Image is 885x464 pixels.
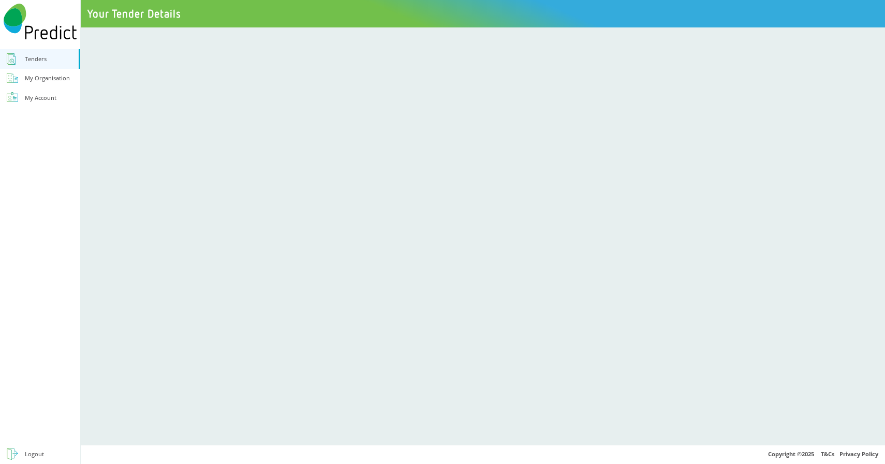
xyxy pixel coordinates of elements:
div: Tenders [25,54,47,65]
div: My Organisation [25,73,70,84]
a: T&Cs [821,450,834,458]
a: Privacy Policy [839,450,878,458]
div: My Account [25,93,56,104]
div: Logout [25,449,44,460]
img: Predict Mobile [4,4,77,39]
div: Copyright © 2025 [81,445,885,464]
